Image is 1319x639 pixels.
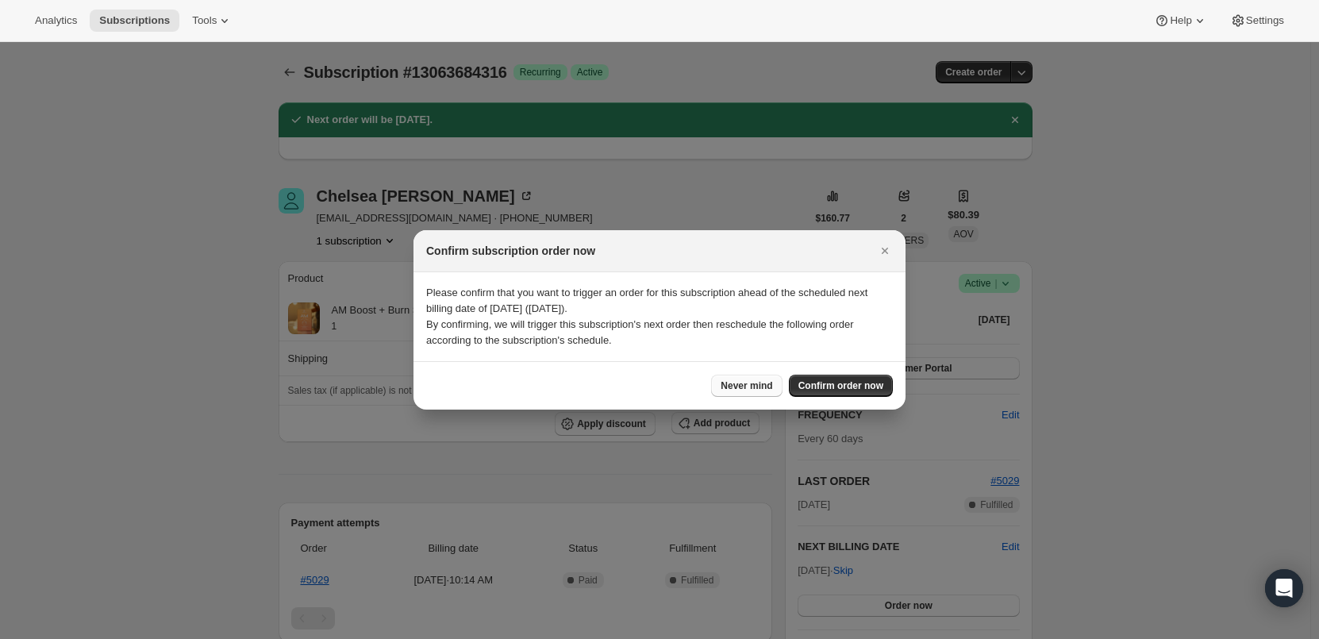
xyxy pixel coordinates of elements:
[426,243,595,259] h2: Confirm subscription order now
[1246,14,1284,27] span: Settings
[798,379,883,392] span: Confirm order now
[1170,14,1191,27] span: Help
[874,240,896,262] button: Close
[25,10,87,32] button: Analytics
[426,317,893,348] p: By confirming, we will trigger this subscription's next order then reschedule the following order...
[789,375,893,397] button: Confirm order now
[721,379,772,392] span: Never mind
[35,14,77,27] span: Analytics
[192,14,217,27] span: Tools
[1265,569,1303,607] div: Open Intercom Messenger
[1221,10,1294,32] button: Settings
[99,14,170,27] span: Subscriptions
[183,10,242,32] button: Tools
[90,10,179,32] button: Subscriptions
[426,285,893,317] p: Please confirm that you want to trigger an order for this subscription ahead of the scheduled nex...
[1144,10,1217,32] button: Help
[711,375,782,397] button: Never mind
